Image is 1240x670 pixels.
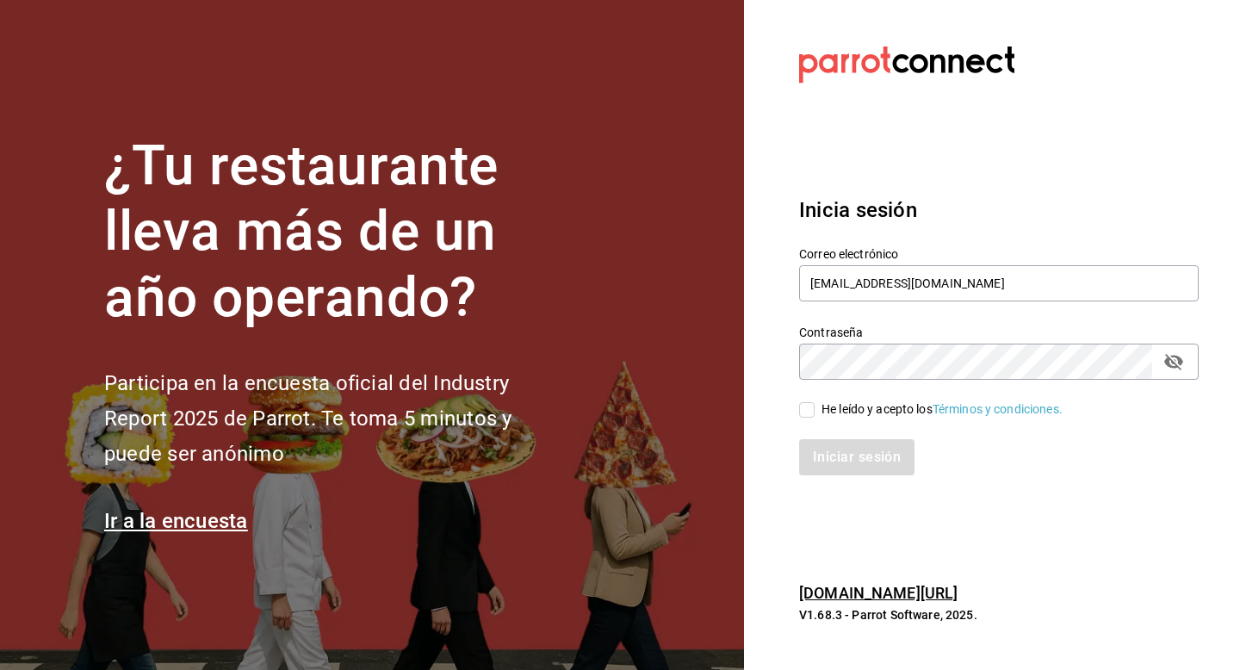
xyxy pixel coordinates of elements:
h3: Inicia sesión [799,195,1199,226]
h1: ¿Tu restaurante lleva más de un año operando? [104,133,569,332]
label: Contraseña [799,326,1199,338]
button: passwordField [1159,347,1188,376]
input: Ingresa tu correo electrónico [799,265,1199,301]
a: Ir a la encuesta [104,509,248,533]
h2: Participa en la encuesta oficial del Industry Report 2025 de Parrot. Te toma 5 minutos y puede se... [104,366,569,471]
label: Correo electrónico [799,247,1199,259]
a: [DOMAIN_NAME][URL] [799,584,958,602]
div: He leído y acepto los [821,400,1063,419]
a: Términos y condiciones. [933,402,1063,416]
p: V1.68.3 - Parrot Software, 2025. [799,606,1199,623]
